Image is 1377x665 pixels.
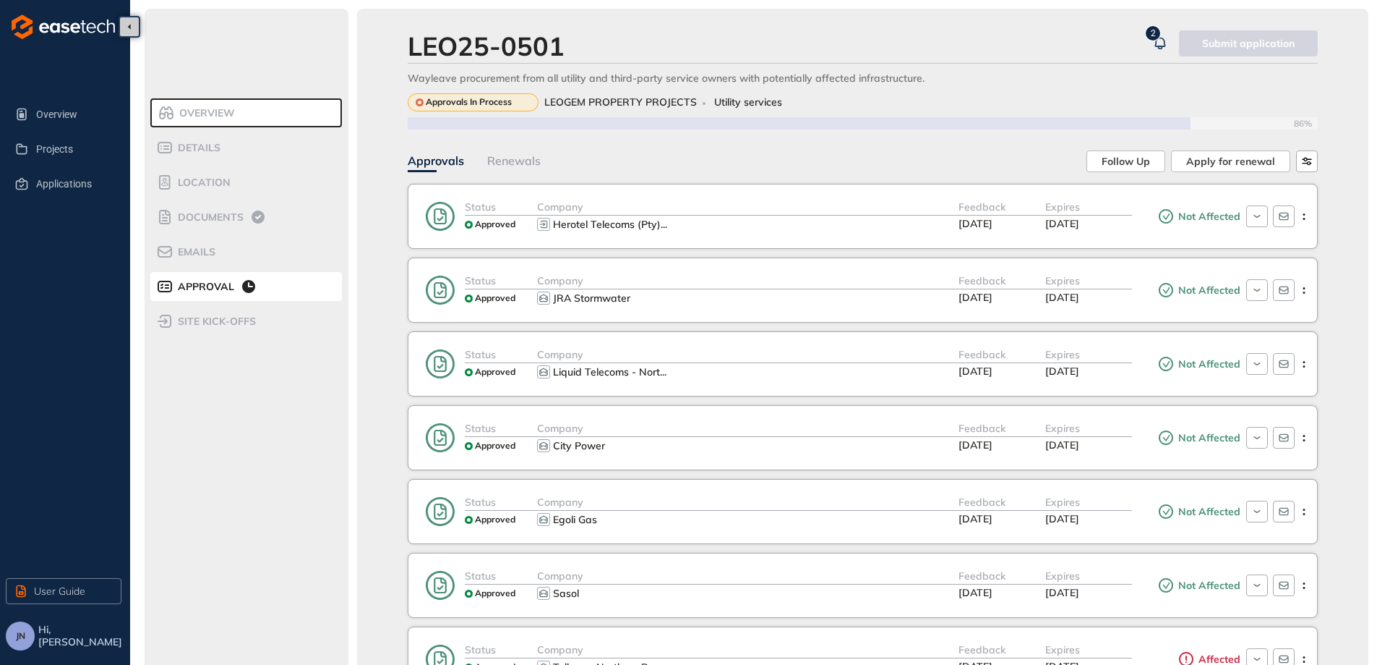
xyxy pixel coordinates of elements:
span: Expires [1045,422,1080,435]
span: Feedback [958,496,1005,509]
span: Approved [475,588,515,598]
span: Status [465,569,496,583]
img: logo [12,14,115,39]
button: Apply for renewal [1171,151,1290,172]
span: 2 [1151,28,1156,38]
span: Company [537,348,583,361]
div: Herotel Telecoms (Pty) Ltd [553,219,667,231]
button: Egoli Gas [552,511,671,528]
span: Documents [173,211,244,224]
span: Status [465,200,496,213]
span: Expires [1045,274,1080,287]
button: City Power [552,437,671,454]
span: Overview [175,107,235,119]
span: Details [173,142,220,154]
span: [DATE] [958,291,992,304]
span: Liquid Telecoms - Nort [553,365,660,378]
span: Approved [475,219,515,229]
span: Approved [475,293,515,303]
span: [DATE] [1045,217,1079,230]
div: Liquid Telecoms - Northern Region [553,366,666,378]
span: [DATE] [958,512,992,525]
div: City Power [553,440,605,452]
span: Not Affected [1175,358,1240,370]
span: Expires [1045,643,1080,656]
span: Company [537,643,583,656]
sup: 2 [1146,26,1160,41]
span: Expires [1045,569,1080,583]
button: User Guide [6,578,121,604]
span: Approved [475,514,515,525]
button: Sasol [552,585,671,602]
div: Approvals [408,152,464,170]
div: Wayleave procurement from all utility and third-party service owners with potentially affected in... [408,72,1318,85]
span: [DATE] [1045,365,1079,378]
span: Status [465,496,496,509]
div: JRA Stormwater [553,292,630,305]
button: Liquid Telecoms - Northern Region [552,363,671,381]
span: ... [660,365,666,378]
span: Status [465,643,496,656]
div: LEO25-0501 [408,30,565,62]
div: Renewals [487,152,541,170]
span: Approvals In Process [426,97,512,107]
span: site kick-offs [173,315,256,328]
span: Company [537,569,583,583]
span: Feedback [958,569,1005,583]
span: Expires [1045,496,1080,509]
span: Emails [173,246,215,258]
span: 86% [1294,119,1318,129]
span: JN [16,631,25,641]
span: Applications [36,169,110,198]
span: Utility services [714,96,782,109]
span: Approved [475,367,515,377]
span: [DATE] [1045,586,1079,599]
span: Status [465,274,496,287]
span: Feedback [958,274,1005,287]
span: Expires [1045,200,1080,213]
span: Feedback [958,200,1005,213]
span: Not Affected [1175,580,1240,592]
span: [DATE] [958,365,992,378]
div: Egoli Gas [553,514,597,526]
span: [DATE] [958,586,992,599]
span: Location [173,177,231,189]
span: Not Affected [1175,506,1240,518]
span: LEOGEM PROPERTY PROJECTS [544,96,697,109]
span: [DATE] [1045,291,1079,304]
span: Status [465,422,496,435]
button: Follow Up [1086,151,1165,172]
span: Company [537,274,583,287]
span: Status [465,348,496,361]
span: Expires [1045,348,1080,361]
span: Company [537,200,583,213]
span: Approved [475,441,515,451]
span: Apply for renewal [1186,153,1275,169]
span: [DATE] [1045,512,1079,525]
span: Company [537,422,583,435]
span: [DATE] [958,217,992,230]
button: JN [6,622,35,651]
div: Sasol [553,588,579,600]
span: Hi, [PERSON_NAME] [38,624,124,648]
button: JRA Stormwater [552,289,671,307]
span: Projects [36,135,110,164]
span: ... [661,218,667,231]
span: [DATE] [958,439,992,452]
span: Not Affected [1175,432,1240,444]
span: [DATE] [1045,439,1079,452]
span: Feedback [958,643,1005,656]
span: Not Affected [1175,211,1240,223]
span: Overview [36,100,110,129]
span: Company [537,496,583,509]
span: User Guide [34,583,85,599]
button: Herotel Telecoms (Pty) Ltd [552,216,671,233]
span: Herotel Telecoms (Pty) [553,218,661,231]
span: Approval [173,281,234,293]
span: Not Affected [1175,284,1240,297]
span: Follow Up [1102,153,1150,169]
span: Feedback [958,422,1005,435]
span: Feedback [958,348,1005,361]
